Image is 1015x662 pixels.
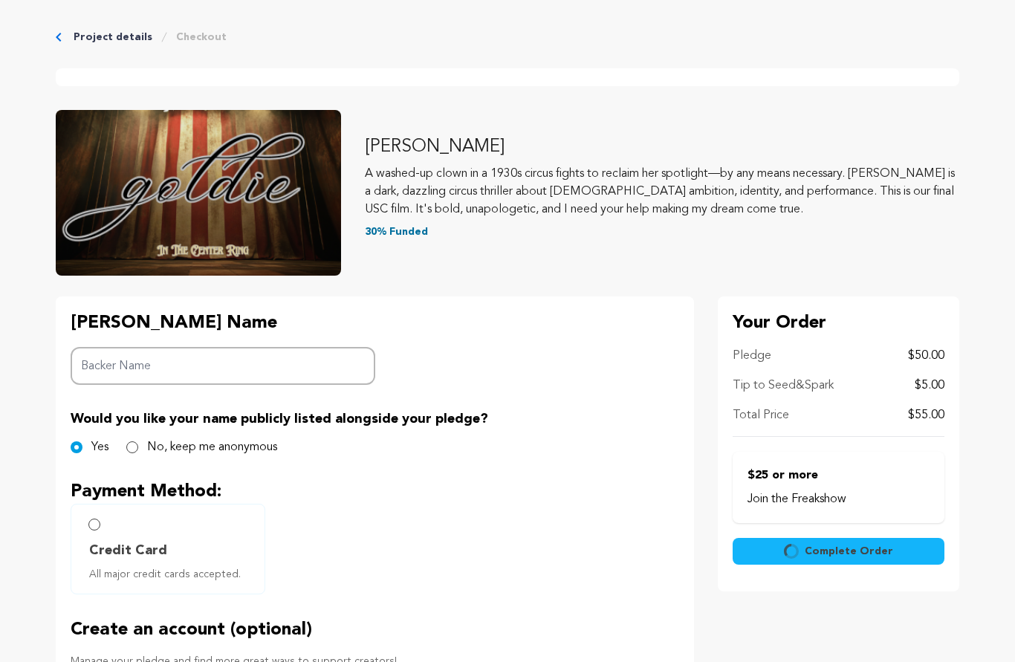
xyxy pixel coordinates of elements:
[805,544,893,559] span: Complete Order
[748,490,930,508] p: Join the Freakshow
[147,438,277,456] label: No, keep me anonymous
[908,347,944,365] p: $50.00
[71,409,679,429] p: Would you like your name publicly listed alongside your pledge?
[91,438,108,456] label: Yes
[915,377,944,395] p: $5.00
[89,540,167,561] span: Credit Card
[89,567,253,582] span: All major credit cards accepted.
[733,406,789,424] p: Total Price
[365,135,959,159] p: [PERSON_NAME]
[733,377,834,395] p: Tip to Seed&Spark
[908,406,944,424] p: $55.00
[71,347,375,385] input: Backer Name
[71,311,375,335] p: [PERSON_NAME] Name
[71,618,679,642] p: Create an account (optional)
[74,30,152,45] a: Project details
[748,467,930,484] p: $25 or more
[71,480,679,504] p: Payment Method:
[733,311,944,335] p: Your Order
[733,538,944,565] button: Complete Order
[56,110,341,276] img: Goldie image
[176,30,227,45] a: Checkout
[56,30,959,45] div: Breadcrumb
[365,224,959,239] p: 30% Funded
[365,165,959,218] p: A washed-up clown in a 1930s circus fights to reclaim her spotlight—by any means necessary. [PERS...
[733,347,771,365] p: Pledge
